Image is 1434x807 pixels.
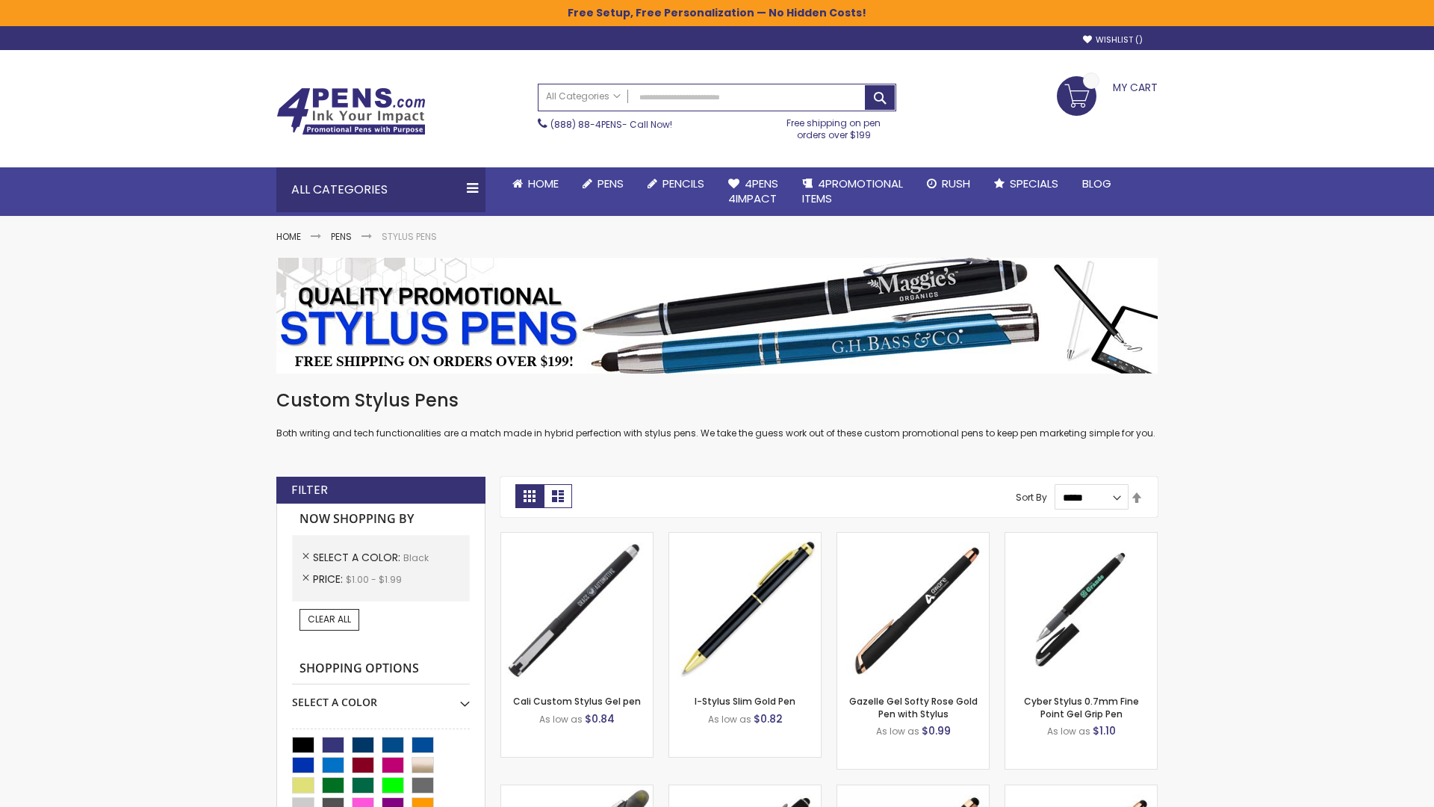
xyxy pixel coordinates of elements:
[1024,695,1139,720] a: Cyber Stylus 0.7mm Fine Point Gel Grip Pen
[276,258,1158,374] img: Stylus Pens
[597,176,624,191] span: Pens
[276,87,426,135] img: 4Pens Custom Pens and Promotional Products
[1082,176,1111,191] span: Blog
[942,176,970,191] span: Rush
[837,785,989,797] a: Islander Softy Rose Gold Gel Pen with Stylus-Black
[346,573,402,586] span: $1.00 - $1.99
[1005,785,1157,797] a: Gazelle Gel Softy Rose Gold Pen with Stylus - ColorJet-Black
[837,532,989,545] a: Gazelle Gel Softy Rose Gold Pen with Stylus-Black
[728,176,778,206] span: 4Pens 4impact
[695,695,795,708] a: I-Stylus Slim Gold Pen
[292,684,470,710] div: Select A Color
[313,572,346,587] span: Price
[313,550,403,565] span: Select A Color
[299,609,359,630] a: Clear All
[708,713,751,726] span: As low as
[550,118,672,131] span: - Call Now!
[291,482,328,498] strong: Filter
[501,532,653,545] a: Cali Custom Stylus Gel pen-Black
[331,230,352,243] a: Pens
[501,785,653,797] a: Souvenir® Jalan Highlighter Stylus Pen Combo-Black
[982,167,1070,200] a: Specials
[754,711,783,726] span: $0.82
[669,533,821,684] img: I-Stylus Slim Gold-Black
[1047,725,1090,738] span: As low as
[308,613,351,625] span: Clear All
[528,176,559,191] span: Home
[1070,167,1123,200] a: Blog
[276,167,485,212] div: All Categories
[539,713,583,726] span: As low as
[636,167,716,200] a: Pencils
[546,90,621,102] span: All Categories
[849,695,978,720] a: Gazelle Gel Softy Rose Gold Pen with Stylus
[500,167,571,200] a: Home
[790,167,915,216] a: 4PROMOTIONALITEMS
[716,167,790,216] a: 4Pens4impact
[515,484,544,508] strong: Grid
[802,176,903,206] span: 4PROMOTIONAL ITEMS
[382,230,437,243] strong: Stylus Pens
[876,725,919,738] span: As low as
[915,167,982,200] a: Rush
[571,167,636,200] a: Pens
[276,389,1158,440] div: Both writing and tech functionalities are a match made in hybrid perfection with stylus pens. We ...
[1016,491,1047,504] label: Sort By
[837,533,989,684] img: Gazelle Gel Softy Rose Gold Pen with Stylus-Black
[1093,723,1116,738] span: $1.10
[585,711,615,726] span: $0.84
[1005,533,1157,684] img: Cyber Stylus 0.7mm Fine Point Gel Grip Pen-Black
[513,695,641,708] a: Cali Custom Stylus Gel pen
[276,389,1158,412] h1: Custom Stylus Pens
[550,118,622,131] a: (888) 88-4PENS
[772,111,897,141] div: Free shipping on pen orders over $199
[501,533,653,684] img: Cali Custom Stylus Gel pen-Black
[538,84,628,109] a: All Categories
[1010,176,1058,191] span: Specials
[662,176,704,191] span: Pencils
[276,230,301,243] a: Home
[403,551,429,564] span: Black
[669,785,821,797] a: Custom Soft Touch® Metal Pens with Stylus-Black
[1005,532,1157,545] a: Cyber Stylus 0.7mm Fine Point Gel Grip Pen-Black
[292,504,470,535] strong: Now Shopping by
[922,723,951,738] span: $0.99
[292,653,470,685] strong: Shopping Options
[1083,34,1143,46] a: Wishlist
[669,532,821,545] a: I-Stylus Slim Gold-Black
